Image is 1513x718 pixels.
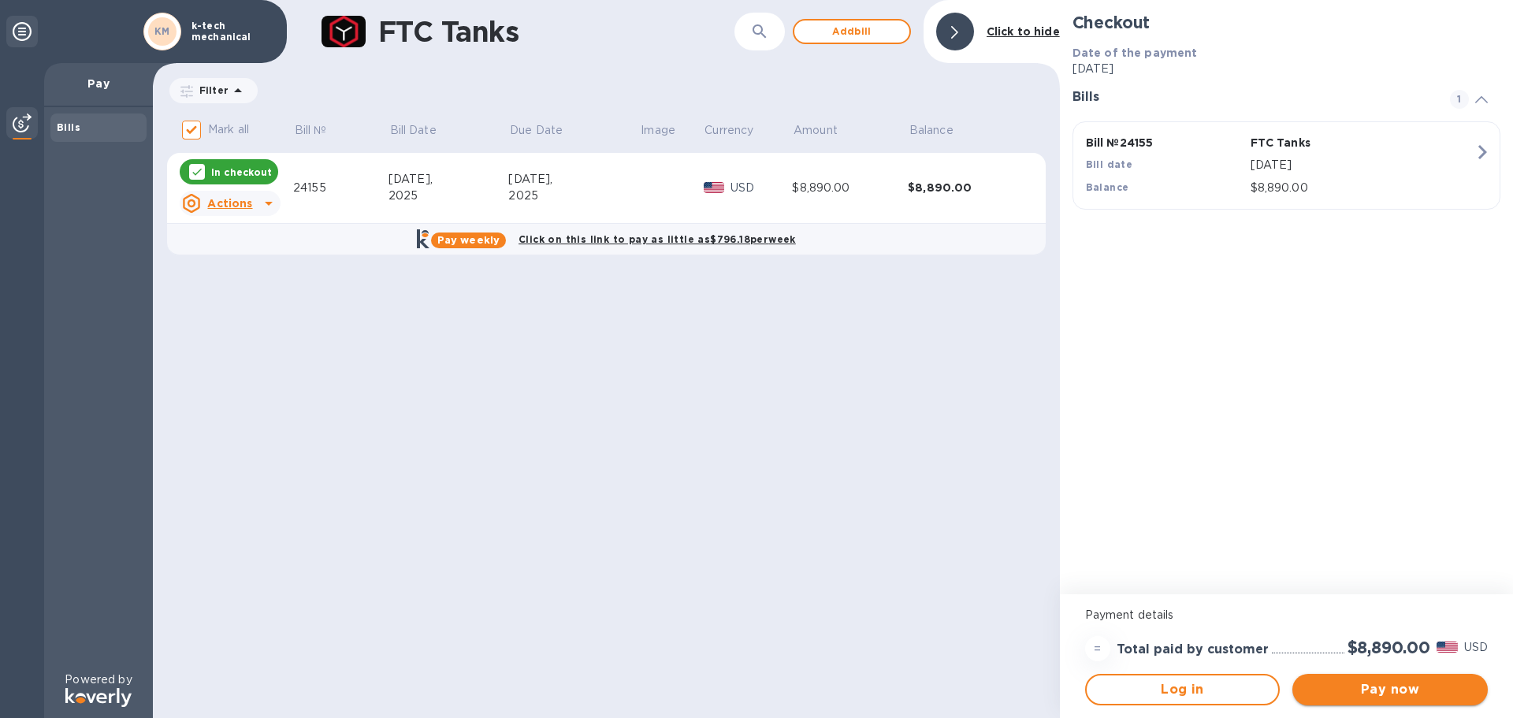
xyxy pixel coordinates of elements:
p: Filter [193,84,229,97]
div: $8,890.00 [792,180,908,196]
div: $8,890.00 [908,180,1024,195]
span: Log in [1099,680,1266,699]
h2: Checkout [1072,13,1500,32]
h3: Bills [1072,90,1431,105]
p: Bill Date [390,122,437,139]
p: Payment details [1085,607,1488,623]
div: [DATE], [508,171,639,188]
p: [DATE] [1072,61,1500,77]
span: Add bill [807,22,897,41]
p: Due Date [510,122,563,139]
img: USD [1437,642,1458,653]
p: $8,890.00 [1251,180,1474,196]
h2: $8,890.00 [1348,638,1430,657]
p: USD [730,180,792,196]
span: 1 [1450,90,1469,109]
img: USD [704,182,725,193]
p: Image [641,122,675,139]
b: KM [154,25,170,37]
b: Bill date [1086,158,1133,170]
button: Pay now [1292,674,1488,705]
b: Click on this link to pay as little as $796.18 per week [519,233,796,245]
span: Pay now [1305,680,1475,699]
h1: FTC Tanks [378,15,692,48]
p: Amount [794,122,838,139]
button: Bill №24155FTC TanksBill date[DATE]Balance$8,890.00 [1072,121,1500,210]
p: USD [1464,639,1488,656]
b: Pay weekly [437,234,500,246]
p: Pay [57,76,140,91]
b: Bills [57,121,80,133]
p: Currency [704,122,753,139]
b: Click to hide [987,25,1060,38]
p: k-tech mechanical [191,20,270,43]
p: Bill № [295,122,327,139]
button: Log in [1085,674,1281,705]
b: Date of the payment [1072,47,1198,59]
div: 2025 [508,188,639,204]
p: FTC Tanks [1251,135,1409,151]
span: Bill Date [390,122,457,139]
span: Due Date [510,122,583,139]
button: Addbill [793,19,911,44]
u: Actions [207,197,252,210]
p: In checkout [211,166,272,179]
p: Balance [909,122,954,139]
p: Powered by [65,671,132,688]
img: Logo [65,688,132,707]
div: 24155 [293,180,388,196]
span: Amount [794,122,858,139]
p: Mark all [208,121,249,138]
h3: Total paid by customer [1117,642,1269,657]
div: = [1085,636,1110,661]
span: Bill № [295,122,348,139]
b: Balance [1086,181,1129,193]
div: 2025 [388,188,509,204]
span: Balance [909,122,974,139]
p: Bill № 24155 [1086,135,1244,151]
div: [DATE], [388,171,509,188]
p: [DATE] [1251,157,1474,173]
